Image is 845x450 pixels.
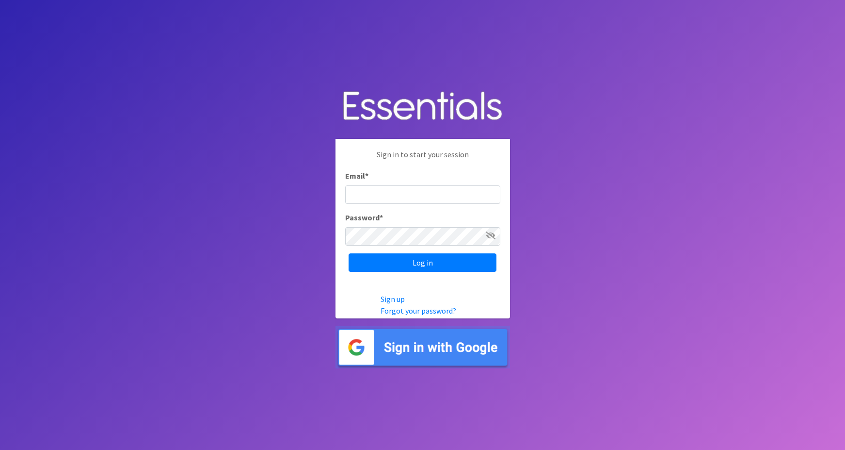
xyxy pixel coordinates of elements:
[381,294,405,304] a: Sign up
[365,171,368,181] abbr: required
[345,170,368,182] label: Email
[345,149,500,170] p: Sign in to start your session
[380,213,383,222] abbr: required
[335,82,510,132] img: Human Essentials
[345,212,383,223] label: Password
[381,306,456,316] a: Forgot your password?
[335,326,510,368] img: Sign in with Google
[349,253,496,272] input: Log in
